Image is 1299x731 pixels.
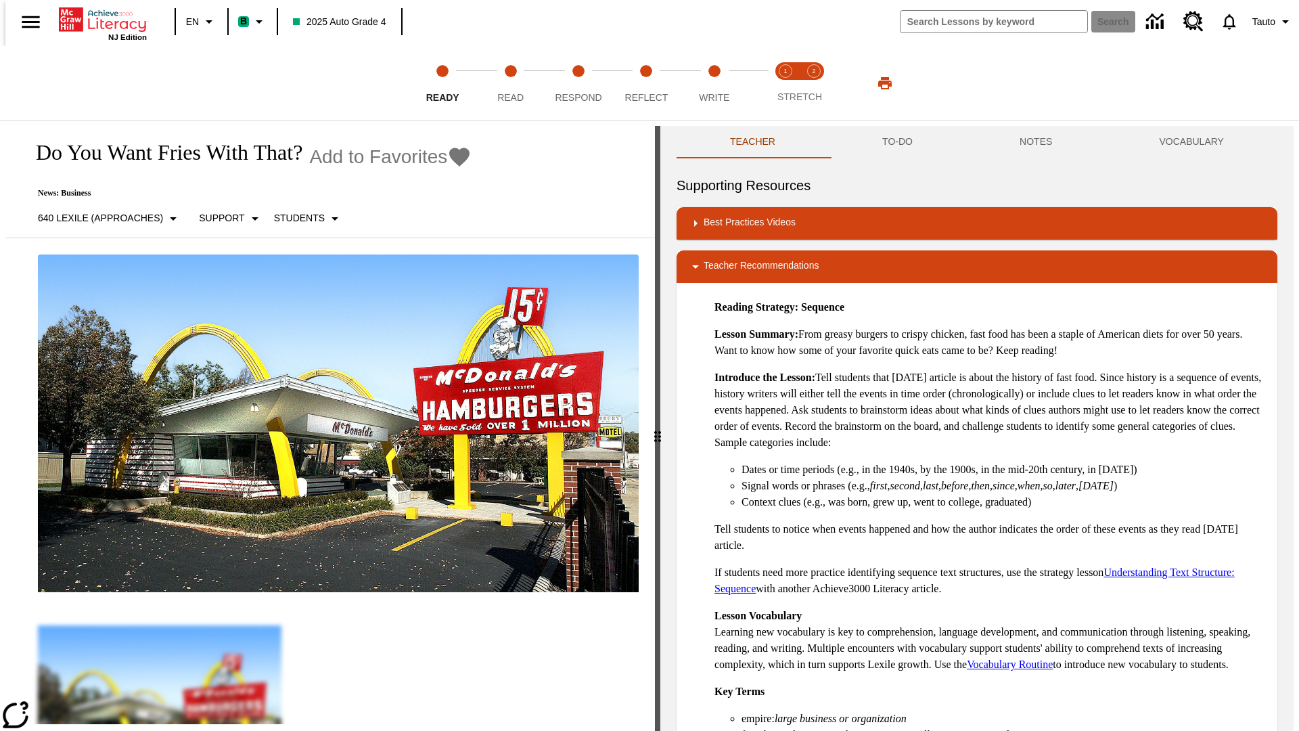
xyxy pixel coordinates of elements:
button: Print [863,71,907,95]
em: since [993,480,1015,491]
button: Profile/Settings [1247,9,1299,34]
button: Language: EN, Select a language [180,9,223,34]
em: large business or organization [775,713,907,724]
em: before [941,480,968,491]
em: [DATE] [1078,480,1114,491]
p: Support [199,211,244,225]
strong: Key Terms [714,686,765,697]
button: NOTES [966,126,1106,158]
div: reading [5,126,655,724]
p: Tell students to notice when events happened and how the author indicates the order of these even... [714,521,1267,554]
span: Tauto [1252,15,1275,29]
li: Context clues (e.g., was born, grew up, went to college, graduated) [742,494,1267,510]
button: Select Lexile, 640 Lexile (Approaches) [32,206,187,231]
p: Teacher Recommendations [704,259,819,275]
span: Write [699,92,729,103]
p: Students [274,211,325,225]
button: Stretch Respond step 2 of 2 [794,46,834,120]
span: NJ Edition [108,33,147,41]
a: Data Center [1138,3,1175,41]
strong: Reading Strategy: [714,301,798,313]
p: If students need more practice identifying sequence text structures, use the strategy lesson with... [714,564,1267,597]
button: Ready step 1 of 5 [403,46,482,120]
div: Press Enter or Spacebar and then press right and left arrow keys to move the slider [655,126,660,731]
button: TO-DO [829,126,966,158]
em: then [971,480,990,491]
img: One of the first McDonald's stores, with the iconic red sign and golden arches. [38,254,639,593]
strong: Lesson Summary: [714,328,798,340]
a: Vocabulary Routine [967,659,1053,670]
em: later [1055,480,1076,491]
button: Teacher [677,126,829,158]
li: Dates or time periods (e.g., in the 1940s, by the 1900s, in the mid-20th century, in [DATE]) [742,462,1267,478]
span: Ready [426,92,459,103]
div: Best Practices Videos [677,207,1277,240]
input: search field [901,11,1087,32]
a: Understanding Text Structure: Sequence [714,567,1235,594]
text: 1 [783,68,787,74]
span: Read [497,92,524,103]
button: Open side menu [11,2,51,42]
em: when [1018,480,1041,491]
button: Boost Class color is mint green. Change class color [233,9,273,34]
div: activity [660,126,1294,731]
button: Select Student [269,206,348,231]
button: Write step 5 of 5 [675,46,754,120]
button: Add to Favorites - Do You Want Fries With That? [309,145,472,169]
span: 2025 Auto Grade 4 [293,15,386,29]
span: Respond [555,92,601,103]
p: Tell students that [DATE] article is about the history of fast food. Since history is a sequence ... [714,370,1267,451]
h1: Do You Want Fries With That? [22,140,302,165]
button: VOCABULARY [1106,126,1277,158]
span: EN [186,15,199,29]
p: News: Business [22,188,472,198]
li: empire: [742,711,1267,727]
a: Notifications [1212,4,1247,39]
button: Respond step 3 of 5 [539,46,618,120]
p: From greasy burgers to crispy chicken, fast food has been a staple of American diets for over 50 ... [714,326,1267,359]
span: STRETCH [777,91,822,102]
span: Reflect [625,92,668,103]
strong: Sequence [801,301,844,313]
button: Stretch Read step 1 of 2 [766,46,805,120]
p: Best Practices Videos [704,215,796,231]
em: first [870,480,888,491]
a: Resource Center, Will open in new tab [1175,3,1212,40]
em: second [890,480,920,491]
strong: Introduce the Lesson: [714,372,815,383]
li: Signal words or phrases (e.g., , , , , , , , , , ) [742,478,1267,494]
span: B [240,13,247,30]
button: Reflect step 4 of 5 [607,46,685,120]
button: Read step 2 of 5 [471,46,549,120]
h6: Supporting Resources [677,175,1277,196]
em: so [1043,480,1053,491]
em: last [923,480,938,491]
div: Instructional Panel Tabs [677,126,1277,158]
p: Learning new vocabulary is key to comprehension, language development, and communication through ... [714,608,1267,673]
span: Add to Favorites [309,146,447,168]
div: Home [59,5,147,41]
p: 640 Lexile (Approaches) [38,211,163,225]
text: 2 [812,68,815,74]
strong: Lesson Vocabulary [714,610,802,621]
button: Scaffolds, Support [193,206,268,231]
div: Teacher Recommendations [677,250,1277,283]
